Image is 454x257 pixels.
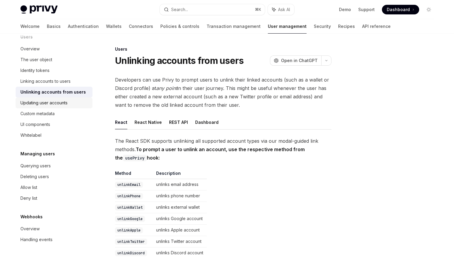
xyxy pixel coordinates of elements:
div: Deny list [20,195,37,202]
a: API reference [362,19,391,34]
strong: To prompt a user to unlink an account, use the respective method from the hook: [115,146,305,161]
a: Custom metadata [16,108,92,119]
a: Deny list [16,193,92,204]
a: Allow list [16,182,92,193]
div: Custom metadata [20,110,55,117]
code: unlinkGoogle [115,216,145,222]
div: UI components [20,121,50,128]
div: Querying users [20,162,51,169]
div: Search... [171,6,188,13]
td: unlinks Apple account [154,225,207,236]
a: Welcome [20,19,40,34]
a: Whitelabel [16,130,92,141]
a: UI components [16,119,92,130]
div: Overview [20,45,40,52]
div: Users [115,46,331,52]
h5: Managing users [20,150,55,157]
button: Ask AI [268,4,294,15]
button: REST API [169,115,188,129]
button: Search...⌘K [160,4,265,15]
div: Allow list [20,184,37,191]
code: unlinkPhone [115,193,143,199]
div: Deleting users [20,173,49,180]
td: unlinks external wallet [154,202,207,213]
code: unlinkEmail [115,182,143,188]
a: Identity tokens [16,65,92,76]
img: light logo [20,5,58,14]
a: Unlinking accounts from users [16,87,92,97]
td: unlinks email address [154,179,207,190]
th: Description [154,170,207,179]
span: Developers can use Privy to prompt users to unlink their linked accounts (such as a wallet or Dis... [115,76,331,109]
h5: Webhooks [20,213,43,220]
a: Overview [16,223,92,234]
div: Updating user accounts [20,99,68,106]
a: Support [358,7,375,13]
div: Handling events [20,236,53,243]
a: Dashboard [382,5,419,14]
div: Overview [20,225,40,232]
button: Toggle dark mode [424,5,434,14]
div: The user object [20,56,52,63]
span: Ask AI [278,7,290,13]
code: unlinkApple [115,227,143,233]
a: Connectors [129,19,153,34]
code: unlinkWallet [115,205,145,211]
a: Updating user accounts [16,97,92,108]
a: Overview [16,43,92,54]
a: The user object [16,54,92,65]
a: Querying users [16,160,92,171]
button: React [115,115,127,129]
div: Whitelabel [20,132,41,139]
button: React Native [135,115,162,129]
div: Linking accounts to users [20,78,71,85]
a: Security [314,19,331,34]
a: Policies & controls [160,19,199,34]
a: Deleting users [16,171,92,182]
code: unlinkDiscord [115,250,147,256]
span: The React SDK supports unlinking all supported account types via our modal-guided link methods. [115,137,331,162]
a: Demo [339,7,351,13]
a: Transaction management [207,19,261,34]
code: unlinkTwitter [115,239,147,245]
span: ⌘ K [255,7,261,12]
em: any point [156,85,177,91]
th: Method [115,170,154,179]
a: Wallets [106,19,122,34]
span: Open in ChatGPT [281,58,318,64]
td: unlinks Google account [154,213,207,225]
h1: Unlinking accounts from users [115,55,244,66]
div: Unlinking accounts from users [20,88,86,96]
a: Authentication [68,19,99,34]
td: unlinks phone number [154,190,207,202]
a: Recipes [338,19,355,34]
span: Dashboard [387,7,410,13]
td: unlinks Twitter account [154,236,207,247]
div: Identity tokens [20,67,50,74]
a: User management [268,19,307,34]
code: usePrivy [123,155,147,161]
button: Open in ChatGPT [270,55,321,66]
a: Handling events [16,234,92,245]
button: Dashboard [195,115,219,129]
a: Linking accounts to users [16,76,92,87]
a: Basics [47,19,61,34]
